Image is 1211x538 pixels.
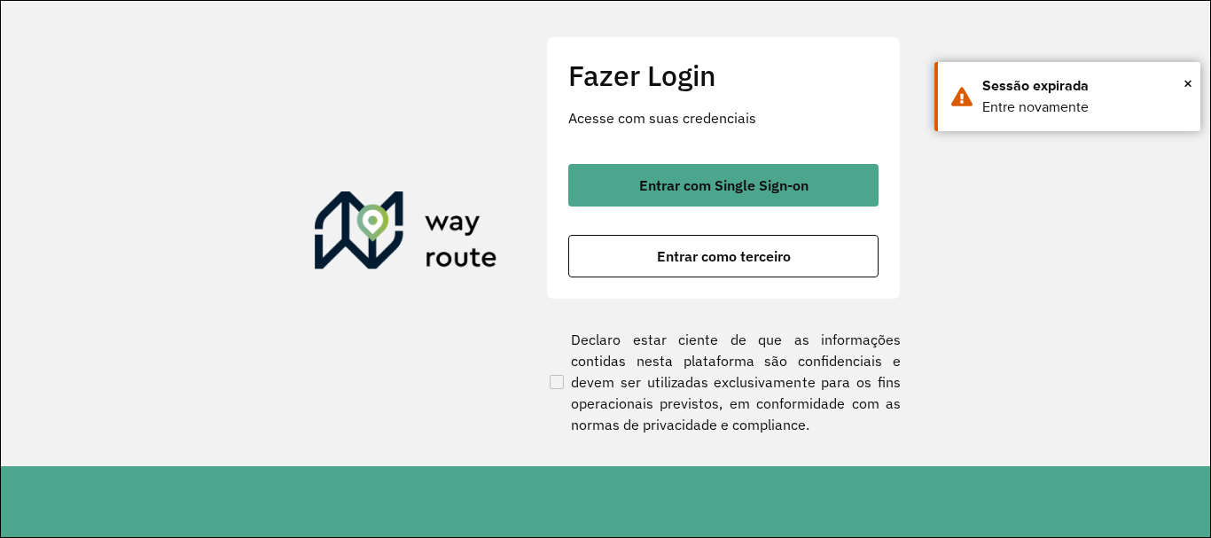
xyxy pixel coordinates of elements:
p: Acesse com suas credenciais [568,107,879,129]
div: Entre novamente [982,97,1187,118]
button: button [568,235,879,277]
div: Sessão expirada [982,75,1187,97]
span: × [1184,70,1192,97]
span: Entrar como terceiro [657,249,791,263]
span: Entrar com Single Sign-on [639,178,809,192]
h2: Fazer Login [568,58,879,92]
button: Close [1184,70,1192,97]
img: Roteirizador AmbevTech [315,191,497,277]
button: button [568,164,879,207]
label: Declaro estar ciente de que as informações contidas nesta plataforma são confidenciais e devem se... [546,329,901,435]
